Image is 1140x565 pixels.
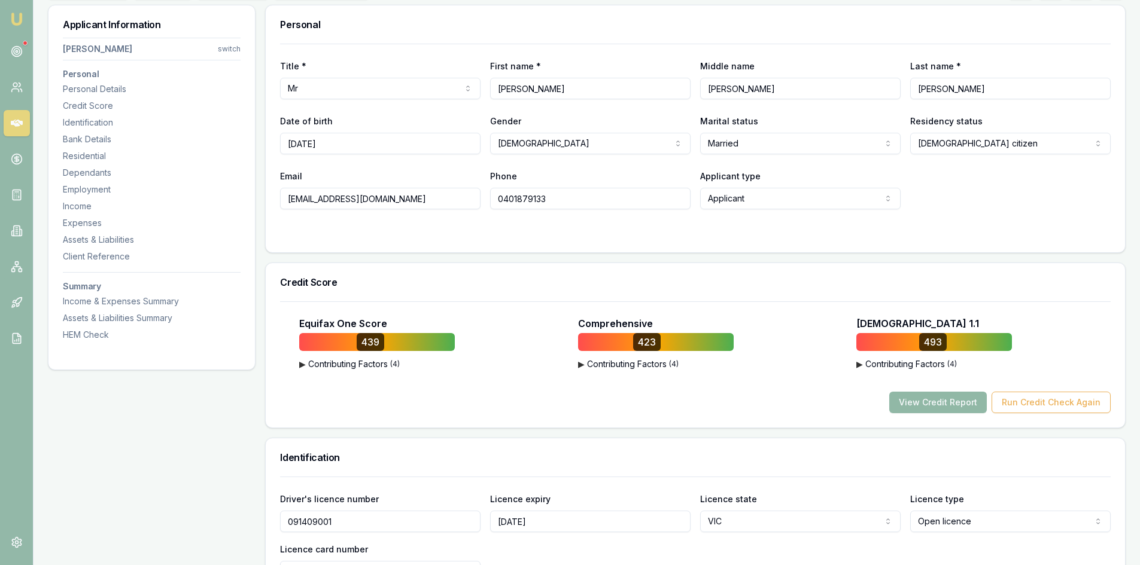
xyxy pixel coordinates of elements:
label: Applicant type [700,171,761,181]
img: emu-icon-u.png [10,12,24,26]
button: ▶Contributing Factors(4) [856,358,1012,370]
div: Residential [63,150,241,162]
span: ▶ [578,358,585,370]
label: Gender [490,116,521,126]
div: Dependants [63,167,241,179]
label: Licence expiry [490,494,551,504]
label: Licence card number [280,544,368,554]
div: Assets & Liabilities Summary [63,312,241,324]
label: Licence type [910,494,964,504]
label: Phone [490,171,517,181]
span: ( 4 ) [390,359,400,369]
button: View Credit Report [889,392,987,413]
button: ▶Contributing Factors(4) [578,358,734,370]
h3: Personal [280,20,1111,29]
span: ( 4 ) [947,359,957,369]
div: Client Reference [63,251,241,262]
button: Run Credit Check Again [992,392,1111,413]
label: Residency status [910,116,983,126]
div: [PERSON_NAME] [63,43,132,55]
div: switch [218,44,241,54]
span: ▶ [299,358,306,370]
div: HEM Check [63,329,241,341]
div: Income & Expenses Summary [63,295,241,307]
h3: Identification [280,453,1111,462]
div: 493 [919,333,947,351]
h3: Personal [63,70,241,78]
label: Middle name [700,61,755,71]
label: Last name * [910,61,961,71]
p: Equifax One Score [299,316,387,331]
input: 0431 234 567 [490,188,691,209]
input: DD/MM/YYYY [280,133,481,154]
label: Driver's licence number [280,494,379,504]
span: ( 4 ) [669,359,679,369]
h3: Summary [63,282,241,291]
label: Licence state [700,494,757,504]
div: Expenses [63,217,241,229]
div: Assets & Liabilities [63,234,241,246]
p: Comprehensive [578,316,653,331]
div: Employment [63,184,241,196]
div: Identification [63,117,241,129]
label: Date of birth [280,116,333,126]
label: Email [280,171,302,181]
label: First name * [490,61,541,71]
span: ▶ [856,358,863,370]
button: ▶Contributing Factors(4) [299,358,455,370]
h3: Applicant Information [63,20,241,29]
h3: Credit Score [280,277,1111,287]
div: Personal Details [63,83,241,95]
p: [DEMOGRAPHIC_DATA] 1.1 [856,316,979,331]
div: Income [63,200,241,212]
input: Enter driver's licence number [280,511,481,532]
div: 439 [357,333,384,351]
label: Title * [280,61,306,71]
label: Marital status [700,116,758,126]
div: Credit Score [63,100,241,112]
div: Bank Details [63,133,241,145]
div: 423 [633,333,661,351]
